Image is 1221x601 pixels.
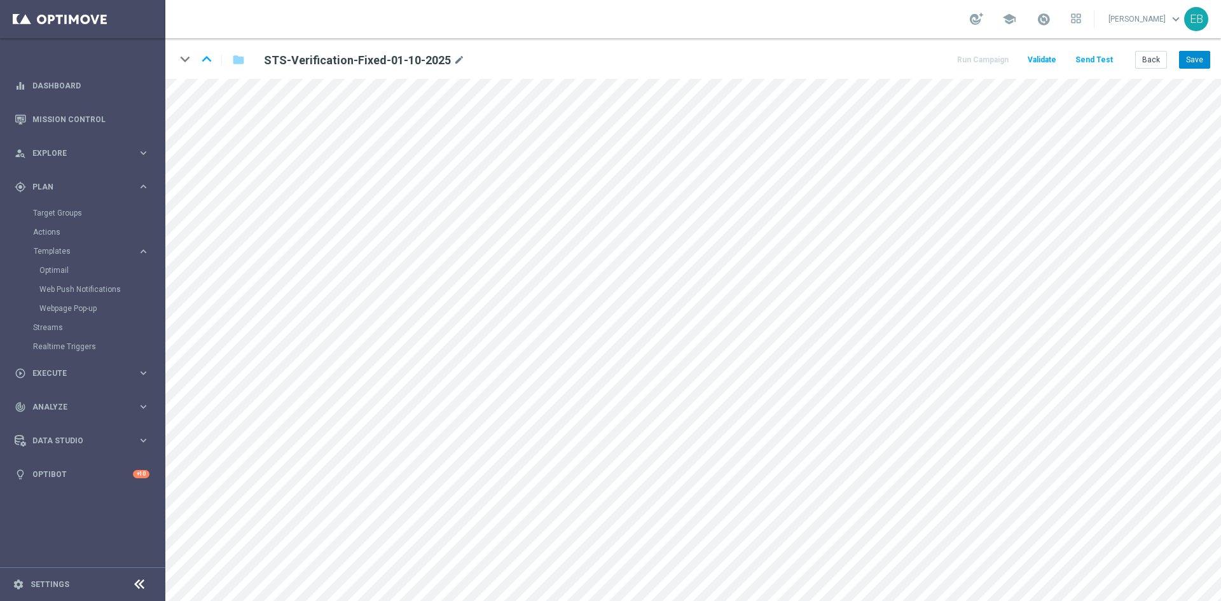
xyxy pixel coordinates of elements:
[15,80,26,92] i: equalizer
[14,402,150,412] button: track_changes Analyze keyboard_arrow_right
[14,114,150,125] button: Mission Control
[15,148,137,159] div: Explore
[33,322,132,333] a: Streams
[1026,52,1058,69] button: Validate
[14,182,150,192] button: gps_fixed Plan keyboard_arrow_right
[15,401,137,413] div: Analyze
[15,368,137,379] div: Execute
[39,265,132,275] a: Optimail
[1028,55,1056,64] span: Validate
[137,245,149,258] i: keyboard_arrow_right
[13,579,24,590] i: settings
[15,181,26,193] i: gps_fixed
[34,247,137,255] div: Templates
[32,403,137,411] span: Analyze
[1169,12,1183,26] span: keyboard_arrow_down
[15,469,26,480] i: lightbulb
[32,437,137,445] span: Data Studio
[32,69,149,102] a: Dashboard
[137,181,149,193] i: keyboard_arrow_right
[15,69,149,102] div: Dashboard
[1073,52,1115,69] button: Send Test
[14,469,150,480] button: lightbulb Optibot +10
[32,102,149,136] a: Mission Control
[33,223,164,242] div: Actions
[231,50,246,70] button: folder
[453,53,465,68] i: mode_edit
[32,149,137,157] span: Explore
[15,401,26,413] i: track_changes
[33,246,150,256] button: Templates keyboard_arrow_right
[39,303,132,314] a: Webpage Pop-up
[32,183,137,191] span: Plan
[137,401,149,413] i: keyboard_arrow_right
[15,148,26,159] i: person_search
[15,102,149,136] div: Mission Control
[1179,51,1210,69] button: Save
[39,299,164,318] div: Webpage Pop-up
[133,470,149,478] div: +10
[1107,10,1184,29] a: [PERSON_NAME]keyboard_arrow_down
[33,208,132,218] a: Target Groups
[232,52,245,67] i: folder
[14,368,150,378] button: play_circle_outline Execute keyboard_arrow_right
[137,147,149,159] i: keyboard_arrow_right
[33,242,164,318] div: Templates
[33,204,164,223] div: Target Groups
[1002,12,1016,26] span: school
[39,284,132,294] a: Web Push Notifications
[137,434,149,446] i: keyboard_arrow_right
[264,53,451,68] h2: STS-Verification-Fixed-01-10-2025
[39,261,164,280] div: Optimail
[33,227,132,237] a: Actions
[33,318,164,337] div: Streams
[34,247,125,255] span: Templates
[1184,7,1208,31] div: EB
[14,436,150,446] button: Data Studio keyboard_arrow_right
[15,181,137,193] div: Plan
[15,457,149,491] div: Optibot
[197,50,216,69] i: keyboard_arrow_up
[1135,51,1167,69] button: Back
[33,337,164,356] div: Realtime Triggers
[32,370,137,377] span: Execute
[15,368,26,379] i: play_circle_outline
[137,367,149,379] i: keyboard_arrow_right
[39,280,164,299] div: Web Push Notifications
[14,81,150,91] button: equalizer Dashboard
[33,342,132,352] a: Realtime Triggers
[15,435,137,446] div: Data Studio
[14,148,150,158] button: person_search Explore keyboard_arrow_right
[31,581,69,588] a: Settings
[32,457,133,491] a: Optibot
